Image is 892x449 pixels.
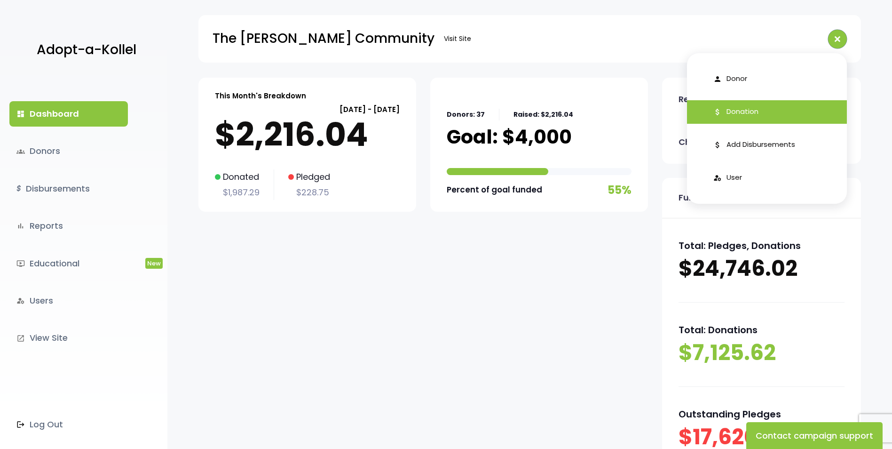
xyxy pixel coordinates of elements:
[713,75,722,83] i: person
[829,31,845,47] i: add
[679,321,845,338] p: Total: Donations
[215,185,260,200] p: $1,987.29
[726,139,795,150] span: Add Disbursements
[215,103,400,116] p: [DATE] - [DATE]
[679,237,845,254] p: Total: Pledges, Donations
[679,92,715,107] p: Renewal
[679,135,734,150] p: Charge Date
[828,30,847,48] button: add
[145,258,163,269] span: New
[679,338,845,368] p: $7,125.62
[713,108,722,116] i: attach_money
[439,30,476,48] a: Visit Site
[9,412,128,437] a: Log Out
[713,174,722,182] i: manage_accounts
[9,101,128,127] a: dashboardDashboard
[679,190,744,205] p: Full Breakdown
[16,147,25,156] span: groups
[16,182,21,196] i: $
[726,106,758,117] span: Donation
[9,251,128,276] a: ondemand_videoEducationalNew
[447,125,572,149] p: Goal: $4,000
[37,38,136,62] p: Adopt-a-Kollel
[16,297,25,305] i: manage_accounts
[713,141,722,149] i: attach_money
[687,166,847,190] a: manage_accounts User
[9,176,128,201] a: $Disbursements
[213,27,434,50] p: The [PERSON_NAME] Community
[746,422,883,449] button: Contact campaign support
[288,185,330,200] p: $228.75
[687,100,847,124] a: attach_money Donation
[16,259,25,268] i: ondemand_video
[16,222,25,230] i: bar_chart
[288,169,330,184] p: Pledged
[608,180,632,200] p: 55%
[726,73,747,84] span: Donor
[16,110,25,118] i: dashboard
[215,116,400,153] p: $2,216.04
[9,213,128,239] a: bar_chartReports
[679,406,845,423] p: Outstanding Pledges
[687,133,847,157] a: attach_money Add Disbursements
[9,288,128,313] a: manage_accountsUsers
[513,109,573,120] p: Raised: $2,216.04
[679,254,845,283] p: $24,746.02
[687,67,847,91] a: person Donor
[9,138,128,164] a: groupsDonors
[32,27,136,73] a: Adopt-a-Kollel
[726,172,742,183] span: User
[215,169,260,184] p: Donated
[215,89,306,102] p: This Month's Breakdown
[16,334,25,343] i: launch
[9,325,128,351] a: launchView Site
[447,109,485,120] p: Donors: 37
[447,183,542,197] p: Percent of goal funded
